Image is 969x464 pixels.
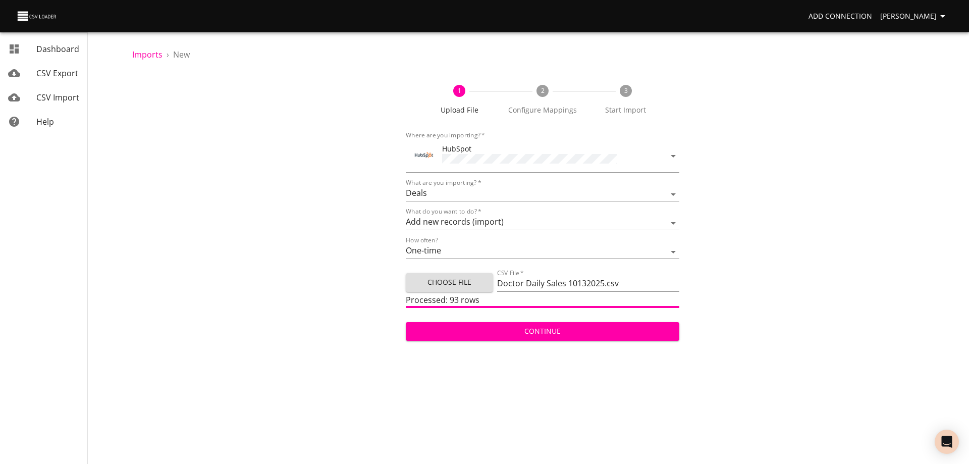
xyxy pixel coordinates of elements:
span: Processed: 93 rows [406,294,479,305]
li: › [167,48,169,61]
label: What are you importing? [406,180,481,186]
span: HubSpot [442,144,471,153]
text: 3 [624,86,627,95]
a: Imports [132,49,163,60]
span: Add Connection [809,10,872,23]
span: Start Import [588,105,663,115]
button: [PERSON_NAME] [876,7,953,26]
span: [PERSON_NAME] [880,10,949,23]
span: New [173,49,190,60]
span: Help [36,116,54,127]
div: ToolHubSpot [406,139,679,173]
text: 2 [541,86,544,95]
div: Open Intercom Messenger [935,430,959,454]
span: Configure Mappings [505,105,580,115]
label: How often? [406,237,438,243]
span: Continue [414,325,671,338]
label: What do you want to do? [406,209,481,215]
span: CSV Import [36,92,79,103]
button: Continue [406,322,679,341]
label: Where are you importing? [406,132,485,138]
button: Choose File [406,273,493,292]
text: 1 [458,86,461,95]
a: Add Connection [804,7,876,26]
img: HubSpot [414,145,434,165]
label: CSV File [497,270,524,276]
span: CSV Export [36,68,78,79]
span: Dashboard [36,43,79,55]
img: CSV Loader [16,9,59,23]
span: Upload File [422,105,497,115]
span: Choose File [414,276,485,289]
div: Tool [414,145,434,165]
